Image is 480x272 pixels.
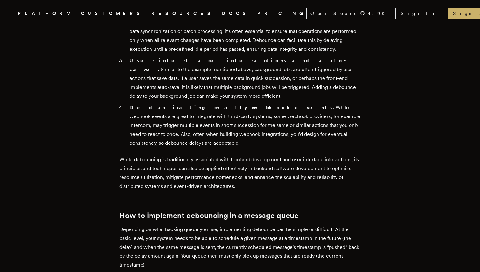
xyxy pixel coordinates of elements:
li: While webhook events are great to integrate with third-party systems, some webhook providers, for... [128,103,361,148]
p: Depending on what backing queue you use, implementing debounce can be simple or difficult. At the... [119,225,361,269]
strong: Deduplicating chatty webhook events. [130,104,336,110]
p: While debouncing is traditionally associated with frontend development and user interface interac... [119,155,361,191]
button: PLATFORM [18,10,73,17]
h2: How to implement debouncing in a message queue [119,211,361,220]
span: 4.9 K [368,10,389,17]
button: RESOURCES [151,10,214,17]
a: PRICING [257,10,306,17]
li: In systems involving data synchronization or batch processing, it's often essential to ensure tha... [128,18,361,54]
a: DOCS [222,10,250,17]
span: Open Source [310,10,357,17]
a: Sign In [395,8,443,19]
li: Similar to the example mentioned above, background jobs are often triggered by user actions that ... [128,56,361,101]
a: CUSTOMERS [81,10,144,17]
strong: User interface interactions and auto-save. [130,57,349,72]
